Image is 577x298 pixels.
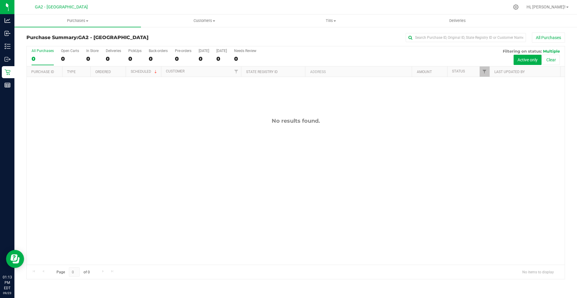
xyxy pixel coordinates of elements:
[78,35,148,40] span: GA2 - [GEOGRAPHIC_DATA]
[234,49,256,53] div: Needs Review
[32,49,54,53] div: All Purchases
[5,30,11,36] inline-svg: Inbound
[3,291,12,295] p: 09/23
[3,275,12,291] p: 01:13 PM EDT
[106,49,121,53] div: Deliveries
[452,69,465,73] a: Status
[31,70,54,74] a: Purchase ID
[141,14,267,27] a: Customers
[394,14,521,27] a: Deliveries
[149,55,168,62] div: 0
[494,70,525,74] a: Last Updated By
[14,18,141,23] span: Purchases
[61,55,79,62] div: 0
[527,5,566,9] span: Hi, [PERSON_NAME]!
[480,66,490,77] a: Filter
[67,70,76,74] a: Type
[503,49,542,54] span: Filtering on status:
[95,70,111,74] a: Ordered
[5,56,11,62] inline-svg: Outbound
[532,32,565,43] button: All Purchases
[441,18,474,23] span: Deliveries
[106,55,121,62] div: 0
[141,18,267,23] span: Customers
[35,5,88,10] span: GA2 - [GEOGRAPHIC_DATA]
[5,82,11,88] inline-svg: Reports
[517,267,559,276] span: No items to display
[149,49,168,53] div: Back-orders
[512,4,520,10] div: Manage settings
[86,49,99,53] div: In Store
[199,55,209,62] div: 0
[542,55,560,65] button: Clear
[199,49,209,53] div: [DATE]
[86,55,99,62] div: 0
[26,35,206,40] h3: Purchase Summary:
[131,69,158,74] a: Scheduled
[175,49,191,53] div: Pre-orders
[32,55,54,62] div: 0
[14,14,141,27] a: Purchases
[175,55,191,62] div: 0
[514,55,542,65] button: Active only
[6,250,24,268] iframe: Resource center
[234,55,256,62] div: 0
[27,118,565,124] div: No results found.
[246,70,278,74] a: State Registry ID
[5,69,11,75] inline-svg: Retail
[51,267,95,277] span: Page of 0
[5,17,11,23] inline-svg: Analytics
[267,14,394,27] a: Tills
[5,43,11,49] inline-svg: Inventory
[268,18,394,23] span: Tills
[417,70,432,74] a: Amount
[216,49,227,53] div: [DATE]
[406,33,526,42] input: Search Purchase ID, Original ID, State Registry ID or Customer Name...
[543,49,560,54] span: Multiple
[231,66,241,77] a: Filter
[166,69,185,73] a: Customer
[128,55,142,62] div: 0
[216,55,227,62] div: 0
[61,49,79,53] div: Open Carts
[305,66,412,77] th: Address
[128,49,142,53] div: PickUps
